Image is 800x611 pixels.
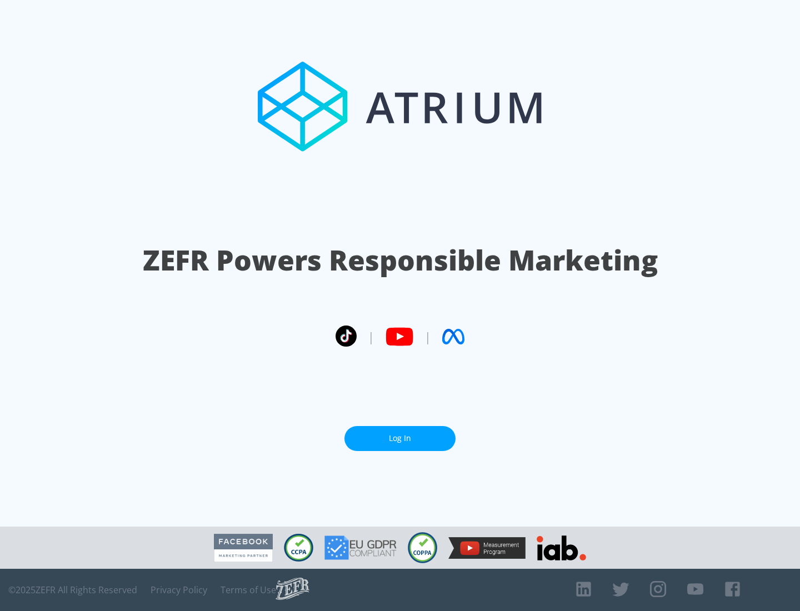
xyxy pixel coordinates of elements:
a: Log In [344,426,456,451]
span: © 2025 ZEFR All Rights Reserved [8,584,137,595]
a: Privacy Policy [151,584,207,595]
h1: ZEFR Powers Responsible Marketing [143,241,658,279]
img: GDPR Compliant [324,535,397,560]
img: IAB [537,535,586,560]
a: Terms of Use [221,584,276,595]
img: Facebook Marketing Partner [214,534,273,562]
img: COPPA Compliant [408,532,437,563]
img: YouTube Measurement Program [448,537,526,559]
span: | [424,328,431,345]
img: CCPA Compliant [284,534,313,562]
span: | [368,328,374,345]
